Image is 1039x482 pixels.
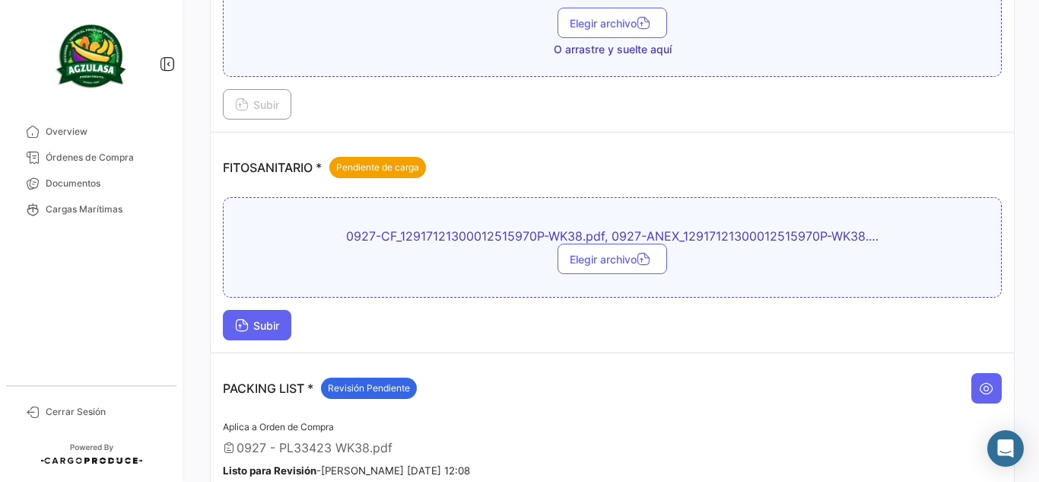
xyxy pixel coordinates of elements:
[53,18,129,94] img: agzulasa-logo.png
[223,464,470,477] small: - [PERSON_NAME] [DATE] 12:08
[46,203,164,216] span: Cargas Marítimas
[223,310,291,340] button: Subir
[46,405,164,419] span: Cerrar Sesión
[12,171,170,196] a: Documentos
[46,177,164,190] span: Documentos
[570,17,655,30] span: Elegir archivo
[554,42,672,57] span: O arrastre y suelte aquí
[237,440,392,455] span: 0927 - PL33423 WK38.pdf
[46,125,164,139] span: Overview
[558,244,667,274] button: Elegir archivo
[12,145,170,171] a: Órdenes de Compra
[570,253,655,266] span: Elegir archivo
[223,464,316,477] b: Listo para Revisión
[235,98,279,111] span: Subir
[328,381,410,395] span: Revisión Pendiente
[223,421,334,433] span: Aplica a Orden de Compra
[235,319,279,332] span: Subir
[223,157,426,178] p: FITOSANITARIO *
[346,228,879,244] span: 0927-CF_12917121300012515970P-WK38.pdf, 0927-ANEX_12917121300012515970P-WK38.pdf
[12,196,170,222] a: Cargas Marítimas
[336,161,419,174] span: Pendiente de carga
[223,89,291,120] button: Subir
[558,8,667,38] button: Elegir archivo
[46,151,164,164] span: Órdenes de Compra
[223,378,417,399] p: PACKING LIST *
[12,119,170,145] a: Overview
[987,430,1024,467] div: Abrir Intercom Messenger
